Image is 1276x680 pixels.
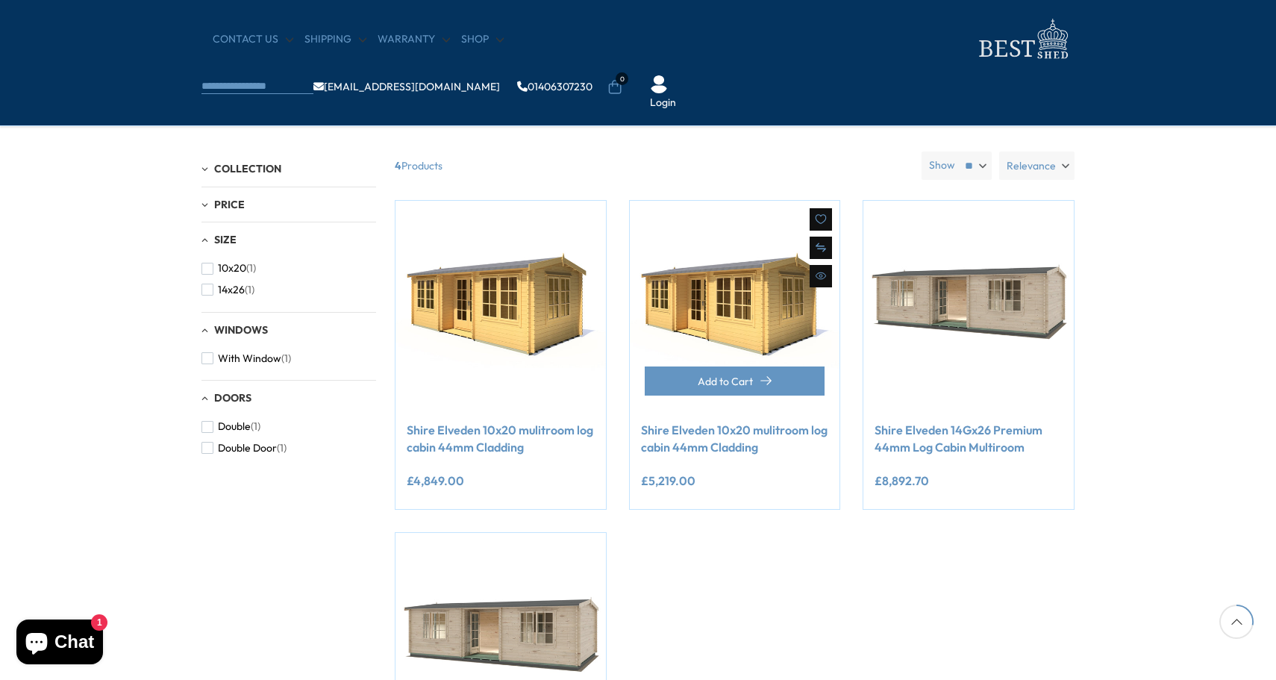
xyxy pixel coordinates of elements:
[201,416,260,437] button: Double
[630,201,840,411] img: Shire Elveden 10x20 mulitroom log cabin 44mm Cladding - Best Shed
[607,80,622,95] a: 0
[875,475,929,487] ins: £8,892.70
[929,158,955,173] label: Show
[999,152,1075,180] label: Relevance
[246,262,256,275] span: (1)
[214,233,237,246] span: Size
[407,422,595,455] a: Shire Elveden 10x20 mulitroom log cabin 44mm Cladding
[461,32,504,47] a: Shop
[616,72,628,85] span: 0
[1007,152,1056,180] span: Relevance
[218,352,281,365] span: With Window
[214,323,268,337] span: Windows
[218,262,246,275] span: 10x20
[218,442,277,455] span: Double Door
[698,376,753,387] span: Add to Cart
[218,420,251,433] span: Double
[378,32,450,47] a: Warranty
[277,442,287,455] span: (1)
[389,152,916,180] span: Products
[214,162,281,175] span: Collection
[201,279,254,301] button: 14x26
[407,475,464,487] ins: £4,849.00
[214,198,245,211] span: Price
[201,348,291,369] button: With Window
[650,96,676,110] a: Login
[12,620,107,668] inbox-online-store-chat: Shopify online store chat
[395,152,401,180] b: 4
[201,258,256,279] button: 10x20
[313,81,500,92] a: [EMAIL_ADDRESS][DOMAIN_NAME]
[218,284,245,296] span: 14x26
[517,81,592,92] a: 01406307230
[251,420,260,433] span: (1)
[213,32,293,47] a: CONTACT US
[650,75,668,93] img: User Icon
[245,284,254,296] span: (1)
[970,15,1075,63] img: logo
[281,352,291,365] span: (1)
[645,366,825,396] button: Add to Cart
[875,422,1063,455] a: Shire Elveden 14Gx26 Premium 44mm Log Cabin Multiroom
[304,32,366,47] a: Shipping
[641,475,695,487] ins: £5,219.00
[641,422,829,455] a: Shire Elveden 10x20 mulitroom log cabin 44mm Cladding
[201,437,287,459] button: Double Door
[214,391,251,405] span: Doors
